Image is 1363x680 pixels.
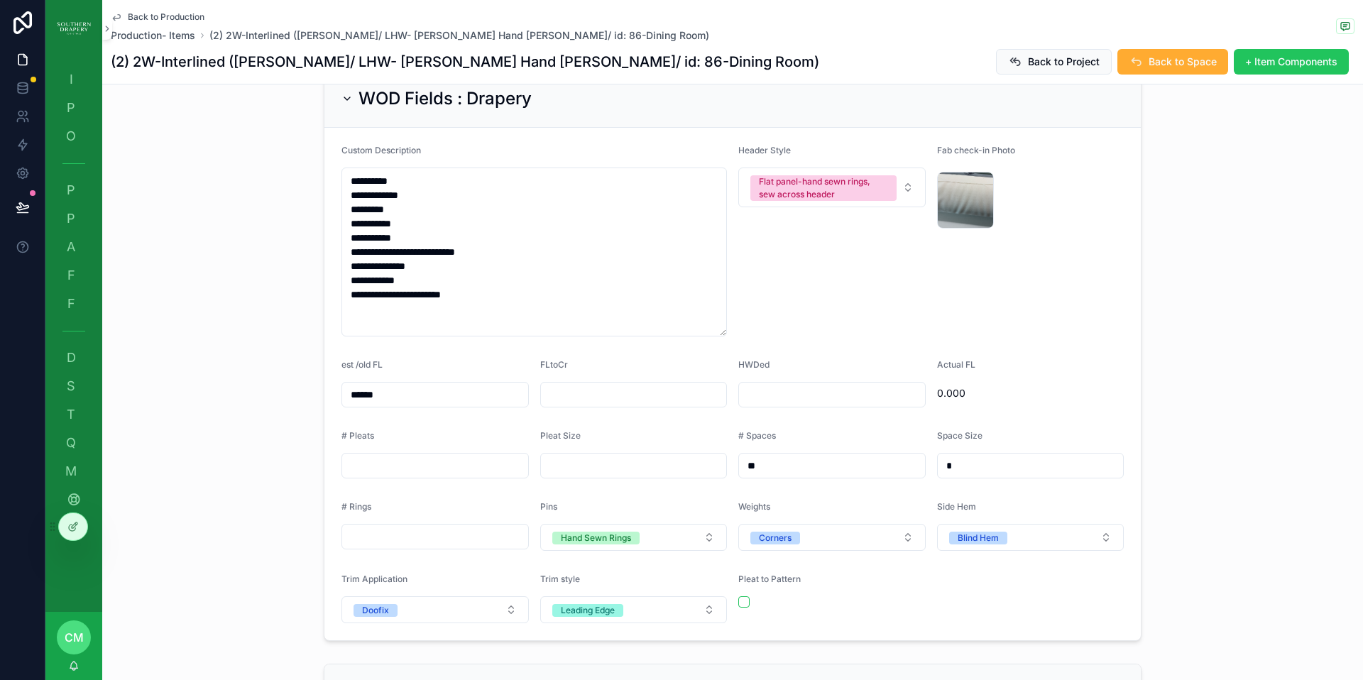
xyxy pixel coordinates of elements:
[64,240,78,254] span: A
[958,532,999,544] div: Blind Hem
[65,629,84,646] span: cm
[561,604,615,617] div: Leading Edge
[54,430,94,456] a: Q
[341,596,529,623] button: Select Button
[54,402,94,427] a: T
[540,359,568,370] span: FLtoCr
[111,11,204,23] a: Back to Production
[759,175,888,201] div: Flat panel-hand sewn rings, sew across header
[57,17,91,40] img: App logo
[64,297,78,311] span: F
[552,603,623,617] button: Unselect LEADING_EDGE
[1149,55,1217,69] span: Back to Space
[64,436,78,450] span: Q
[54,206,94,231] a: P
[128,11,204,23] span: Back to Production
[54,373,94,399] a: S
[341,359,383,370] span: est /old FL
[358,87,532,110] h2: WOD Fields : Drapery
[54,291,94,317] a: F
[738,524,926,551] button: Select Button
[54,177,94,203] a: P
[750,530,800,544] button: Unselect CORNERS
[341,501,371,512] span: # Rings
[561,532,631,544] div: Hand Sewn Rings
[759,532,792,544] div: Corners
[937,524,1124,551] button: Select Button
[937,145,1015,155] span: Fab check-in Photo
[341,574,407,584] span: Trim Application
[111,52,819,72] h1: (2) 2W-Interlined ([PERSON_NAME]/ LHW- [PERSON_NAME] Hand [PERSON_NAME]/ id: 86-Dining Room)
[341,430,374,441] span: # Pleats
[45,57,102,556] div: scrollable content
[54,345,94,371] a: D
[540,430,581,441] span: Pleat Size
[64,268,78,283] span: F
[54,263,94,288] a: F
[1234,49,1349,75] button: + Item Components
[1245,55,1337,69] span: + Item Components
[64,72,78,87] span: I
[937,430,982,441] span: Space Size
[54,124,94,149] a: O
[738,430,776,441] span: # Spaces
[1028,55,1100,69] span: Back to Project
[996,49,1112,75] button: Back to Project
[209,28,709,43] a: (2) 2W-Interlined ([PERSON_NAME]/ LHW- [PERSON_NAME] Hand [PERSON_NAME]/ id: 86-Dining Room)
[54,234,94,260] a: A
[64,183,78,197] span: P
[540,596,728,623] button: Select Button
[540,524,728,551] button: Select Button
[111,28,195,43] a: Production- Items
[738,574,801,584] span: Pleat to Pattern
[540,574,580,584] span: Trim style
[64,351,78,365] span: D
[54,95,94,121] a: P
[937,501,976,512] span: Side Hem
[54,459,94,484] a: M
[64,464,78,478] span: M
[1117,49,1228,75] button: Back to Space
[937,386,1124,400] span: 0.000
[64,129,78,143] span: O
[362,604,389,617] div: Doofix
[54,67,94,92] a: I
[64,101,78,115] span: P
[341,145,421,155] span: Custom Description
[937,359,975,370] span: Actual FL
[64,379,78,393] span: S
[738,359,770,370] span: HWDed
[738,145,791,155] span: Header Style
[738,168,926,207] button: Select Button
[738,501,770,512] span: Weights
[64,212,78,226] span: P
[540,501,557,512] span: Pins
[64,407,78,422] span: T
